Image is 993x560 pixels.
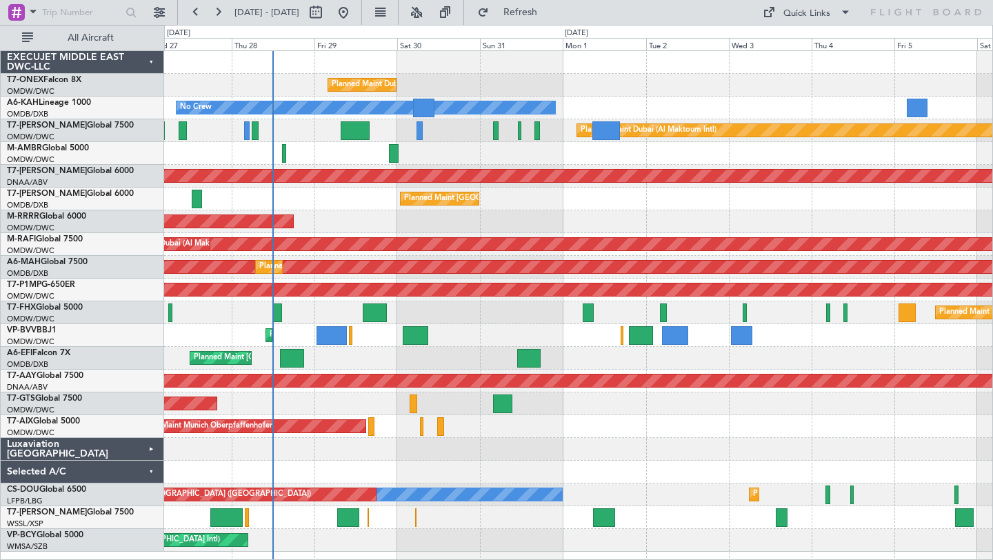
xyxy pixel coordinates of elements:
span: [DATE] - [DATE] [234,6,299,19]
div: Sat 30 [397,38,480,50]
a: T7-[PERSON_NAME]Global 7500 [7,121,134,130]
a: OMDB/DXB [7,109,48,119]
a: OMDW/DWC [7,154,54,165]
a: T7-P1MPG-650ER [7,281,75,289]
div: Planned Maint Dubai (Al Maktoum Intl) [108,234,243,254]
a: OMDW/DWC [7,246,54,256]
a: A6-MAHGlobal 7500 [7,258,88,266]
div: Sun 31 [480,38,563,50]
a: OMDW/DWC [7,337,54,347]
div: Fri 5 [894,38,977,50]
div: Mon 1 [563,38,645,50]
a: VP-BCYGlobal 5000 [7,531,83,539]
button: Refresh [471,1,554,23]
div: Planned Maint Dubai (Al Maktoum Intl) [332,74,468,95]
div: Planned Maint [GEOGRAPHIC_DATA] ([GEOGRAPHIC_DATA] Intl) [404,188,634,209]
a: T7-[PERSON_NAME]Global 6000 [7,167,134,175]
a: M-AMBRGlobal 5000 [7,144,89,152]
a: T7-FHXGlobal 5000 [7,303,83,312]
span: T7-[PERSON_NAME] [7,508,87,517]
a: OMDW/DWC [7,132,54,142]
span: T7-P1MP [7,281,41,289]
span: T7-[PERSON_NAME] [7,121,87,130]
div: [DATE] [565,28,588,39]
span: VP-BVV [7,326,37,334]
span: T7-[PERSON_NAME] [7,190,87,198]
a: M-RRRRGlobal 6000 [7,212,86,221]
span: VP-BCY [7,531,37,539]
a: DNAA/ABV [7,382,48,392]
div: Planned Maint [GEOGRAPHIC_DATA] ([GEOGRAPHIC_DATA]) [753,484,970,505]
a: OMDB/DXB [7,200,48,210]
span: A6-MAH [7,258,41,266]
span: Refresh [492,8,550,17]
span: T7-ONEX [7,76,43,84]
a: T7-AIXGlobal 5000 [7,417,80,426]
a: WSSL/XSP [7,519,43,529]
a: OMDW/DWC [7,428,54,438]
a: T7-[PERSON_NAME]Global 6000 [7,190,134,198]
a: LFPB/LBG [7,496,43,506]
span: T7-FHX [7,303,36,312]
div: Planned Maint Dubai (Al Maktoum Intl) [581,120,716,141]
div: [DATE] [167,28,190,39]
div: Tue 2 [646,38,729,50]
a: M-RAFIGlobal 7500 [7,235,83,243]
div: Thu 4 [812,38,894,50]
span: A6-KAH [7,99,39,107]
div: Unplanned Maint Munich Oberpfaffenhofen [121,416,274,437]
span: M-RRRR [7,212,39,221]
span: M-AMBR [7,144,42,152]
div: Quick Links [783,7,830,21]
a: T7-[PERSON_NAME]Global 7500 [7,508,134,517]
div: Thu 28 [232,38,314,50]
a: OMDB/DXB [7,268,48,279]
a: OMDW/DWC [7,405,54,415]
div: Planned Maint [GEOGRAPHIC_DATA] ([GEOGRAPHIC_DATA]) [94,484,311,505]
button: Quick Links [756,1,858,23]
div: Planned Maint Dubai (Al Maktoum Intl) [270,325,405,346]
span: T7-GTS [7,394,35,403]
a: OMDW/DWC [7,291,54,301]
a: VP-BVVBBJ1 [7,326,57,334]
div: Planned Maint [GEOGRAPHIC_DATA] ([GEOGRAPHIC_DATA] Intl) [194,348,424,368]
a: CS-DOUGlobal 6500 [7,486,86,494]
a: DNAA/ABV [7,177,48,188]
span: All Aircraft [36,33,146,43]
input: Trip Number [42,2,121,23]
a: OMDW/DWC [7,314,54,324]
div: Planned Maint [GEOGRAPHIC_DATA] ([GEOGRAPHIC_DATA] Intl) [259,257,490,277]
a: WMSA/SZB [7,541,48,552]
a: T7-GTSGlobal 7500 [7,394,82,403]
a: OMDW/DWC [7,86,54,97]
div: Fri 29 [314,38,397,50]
div: Wed 3 [729,38,812,50]
a: A6-EFIFalcon 7X [7,349,70,357]
a: OMDB/DXB [7,359,48,370]
a: A6-KAHLineage 1000 [7,99,91,107]
span: CS-DOU [7,486,39,494]
button: All Aircraft [15,27,150,49]
div: Wed 27 [149,38,232,50]
span: T7-AIX [7,417,33,426]
a: T7-ONEXFalcon 8X [7,76,81,84]
span: T7-AAY [7,372,37,380]
a: OMDW/DWC [7,223,54,233]
span: M-RAFI [7,235,36,243]
span: A6-EFI [7,349,32,357]
span: T7-[PERSON_NAME] [7,167,87,175]
div: No Crew [180,97,212,118]
a: T7-AAYGlobal 7500 [7,372,83,380]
